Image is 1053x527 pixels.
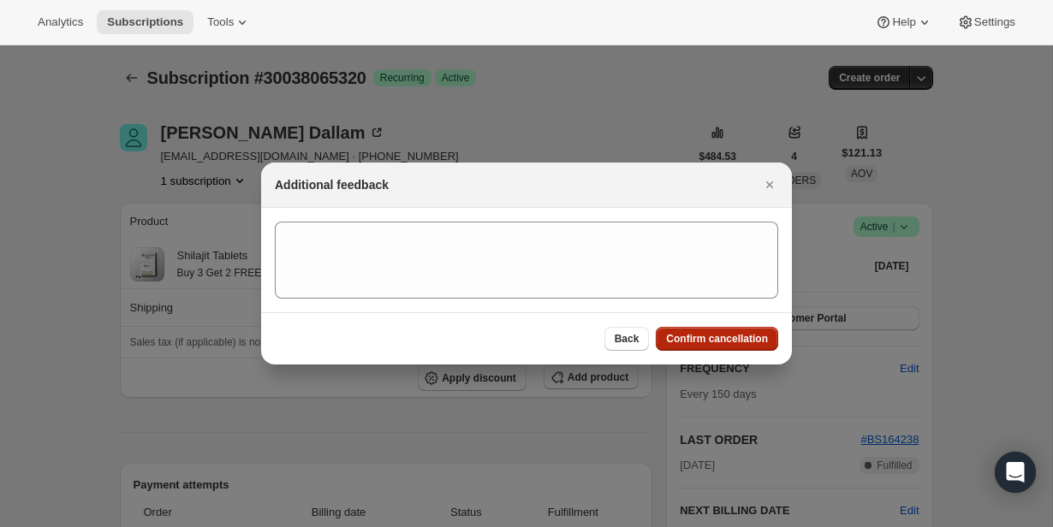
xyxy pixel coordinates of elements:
button: Analytics [27,10,93,34]
button: Settings [947,10,1026,34]
span: Subscriptions [107,15,183,29]
span: Analytics [38,15,83,29]
button: Confirm cancellation [656,327,778,351]
span: Help [892,15,915,29]
button: Close [758,173,782,197]
div: Open Intercom Messenger [995,452,1036,493]
span: Tools [207,15,234,29]
button: Subscriptions [97,10,193,34]
button: Back [604,327,650,351]
button: Help [865,10,943,34]
button: Tools [197,10,261,34]
span: Confirm cancellation [666,332,768,346]
h2: Additional feedback [275,176,389,193]
span: Back [615,332,640,346]
span: Settings [974,15,1015,29]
